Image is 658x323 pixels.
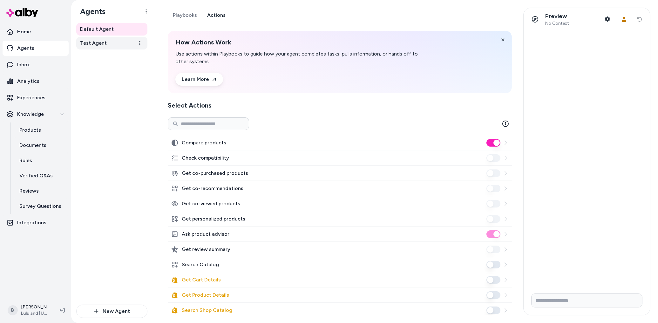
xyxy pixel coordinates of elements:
[17,94,45,102] p: Experiences
[3,107,69,122] button: Knowledge
[19,187,39,195] p: Reviews
[19,202,61,210] p: Survey Questions
[182,261,219,268] label: Search Catalog
[182,230,229,238] label: Ask product advisor
[6,8,38,17] img: alby Logo
[17,61,30,69] p: Inbox
[3,215,69,230] a: Integrations
[13,122,69,138] a: Products
[76,37,147,49] a: Test Agent
[175,38,419,46] h2: How Actions Work
[182,169,248,177] label: Get co-purchased products
[182,185,243,192] label: Get co-recommendations
[545,13,569,20] p: Preview
[19,172,53,180] p: Verified Q&As
[3,57,69,72] a: Inbox
[182,291,229,299] label: Get Product Details
[76,305,147,318] button: New Agent
[19,142,46,149] p: Documents
[80,39,107,47] span: Test Agent
[13,183,69,199] a: Reviews
[13,138,69,153] a: Documents
[182,200,240,208] label: Get co-viewed products
[4,300,55,320] button: B[PERSON_NAME]Lulu and [US_STATE]
[17,28,31,36] p: Home
[545,21,569,26] span: No Context
[3,24,69,39] a: Home
[13,199,69,214] a: Survey Questions
[182,246,230,253] label: Get review summary
[3,41,69,56] a: Agents
[168,8,202,23] a: Playbooks
[182,307,232,314] label: Search Shop Catalog
[182,139,226,147] label: Compare products
[3,90,69,105] a: Experiences
[17,44,34,52] p: Agents
[3,74,69,89] a: Analytics
[19,157,32,164] p: Rules
[175,73,223,86] a: Learn More
[8,305,18,315] span: B
[168,101,512,110] h2: Select Actions
[17,110,44,118] p: Knowledge
[182,276,221,284] label: Get Cart Details
[175,50,419,65] p: Use actions within Playbooks to guide how your agent completes tasks, pulls information, or hands...
[75,7,105,16] h1: Agents
[21,310,50,317] span: Lulu and [US_STATE]
[76,23,147,36] a: Default Agent
[182,154,229,162] label: Check compatibility
[202,8,231,23] a: Actions
[19,126,41,134] p: Products
[182,215,245,223] label: Get personalized products
[531,293,642,307] input: Write your prompt here
[13,153,69,168] a: Rules
[80,25,114,33] span: Default Agent
[17,219,46,227] p: Integrations
[21,304,50,310] p: [PERSON_NAME]
[13,168,69,183] a: Verified Q&As
[17,77,39,85] p: Analytics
